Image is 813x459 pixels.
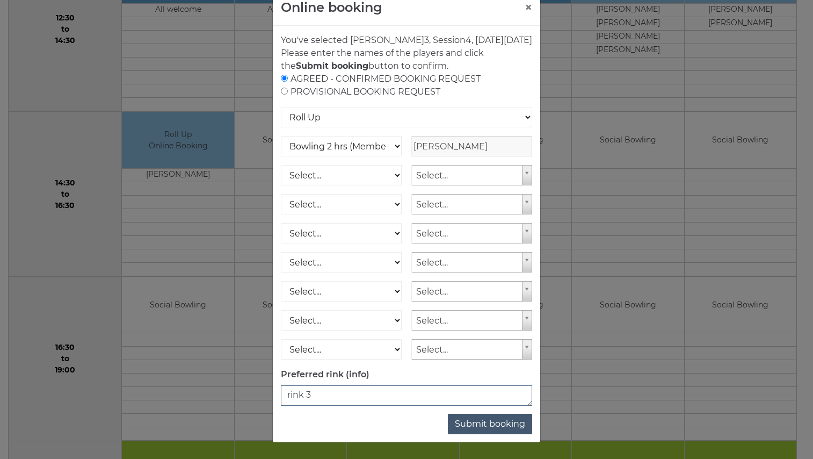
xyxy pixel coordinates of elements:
strong: Submit booking [296,61,368,71]
span: Select... [416,224,518,244]
a: Select... [411,252,532,272]
label: Preferred rink (info) [281,368,369,381]
a: Select... [411,194,532,214]
span: Select... [416,311,518,331]
span: 4 [466,35,471,45]
span: 3 [424,35,429,45]
span: Select... [416,195,518,215]
a: Select... [411,310,532,331]
div: AGREED - CONFIRMED BOOKING REQUEST PROVISIONAL BOOKING REQUEST [281,73,532,98]
p: You've selected [PERSON_NAME] , Session , [DATE][DATE] [281,34,532,47]
button: × [525,1,532,14]
a: Select... [411,165,532,185]
span: Select... [416,340,518,360]
button: Submit booking [448,414,532,434]
span: Select... [416,166,518,186]
a: Select... [411,339,532,360]
a: Select... [411,223,532,243]
p: Please enter the names of the players and click the button to confirm. [281,47,532,73]
span: Select... [416,282,518,302]
a: Select... [411,281,532,302]
span: Select... [416,253,518,273]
